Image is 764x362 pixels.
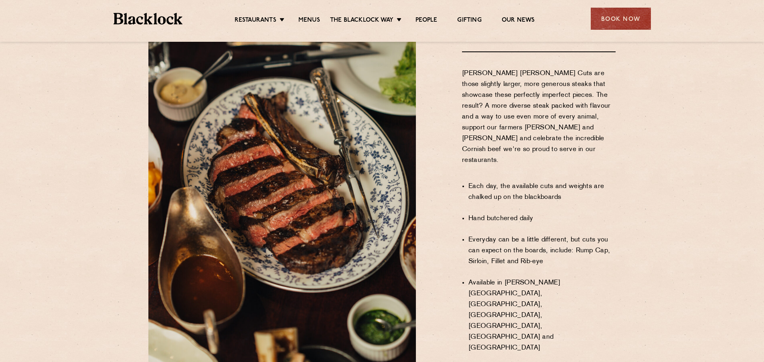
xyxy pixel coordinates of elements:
[468,235,616,267] li: Everyday can be a little different, but cuts you can expect on the boards, include: Rump Cap, Sir...
[468,278,616,354] li: Available in [PERSON_NAME][GEOGRAPHIC_DATA], [GEOGRAPHIC_DATA], [GEOGRAPHIC_DATA], [GEOGRAPHIC_DA...
[235,16,276,25] a: Restaurants
[468,213,616,224] li: Hand butchered daily
[502,16,535,25] a: Our News
[113,13,183,25] img: BL_Textured_Logo-footer-cropped.svg
[330,16,393,25] a: The Blacklock Way
[457,16,481,25] a: Gifting
[462,68,616,177] p: [PERSON_NAME] [PERSON_NAME] Cuts are those slightly larger, more generous steaks that showcase th...
[591,8,651,30] div: Book Now
[415,16,437,25] a: People
[298,16,320,25] a: Menus
[468,181,616,203] li: Each day, the available cuts and weights are chalked up on the blackboards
